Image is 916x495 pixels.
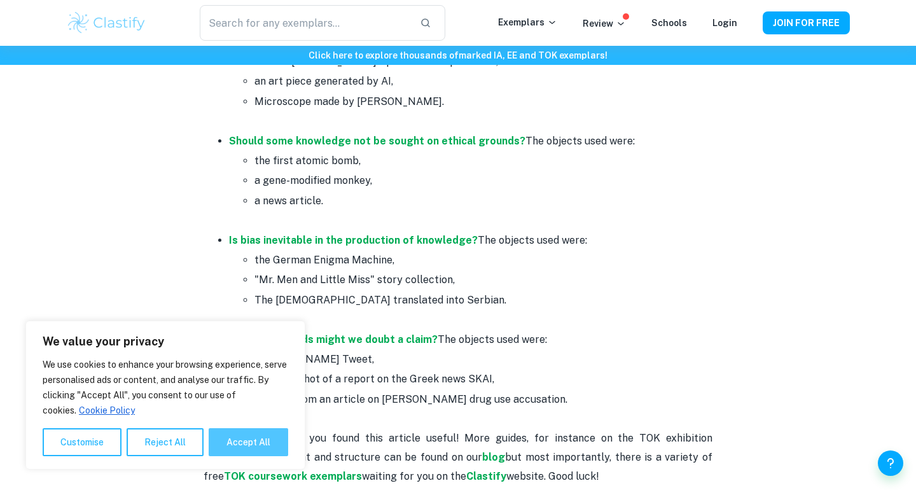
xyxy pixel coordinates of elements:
[3,48,913,62] h6: Click here to explore thousands of marked IA, EE and TOK exemplars !
[43,357,288,418] p: We use cookies to enhance your browsing experience, serve personalised ads or content, and analys...
[254,390,712,409] p: a photo from an article on [PERSON_NAME] drug use accusation.
[209,428,288,456] button: Accept All
[254,350,712,369] p: [PERSON_NAME] Tweet,
[651,18,687,28] a: Schools
[200,5,410,41] input: Search for any exemplars...
[254,92,712,111] p: Microscope made by [PERSON_NAME].
[66,10,147,36] img: Clastify logo
[25,321,305,470] div: We value your privacy
[254,270,712,289] p: "Mr. Men and Little Miss" story collection,
[127,428,204,456] button: Reject All
[229,231,712,250] p: The objects used were:
[43,428,121,456] button: Customise
[254,171,712,190] p: a gene-modified monkey,
[466,470,506,482] a: Clastify
[204,409,712,487] p: We are hoping that you found this article useful! More guides, for instance on the TOK exhibition...
[254,72,712,91] p: an art piece generated by AI,
[229,132,712,151] p: The objects used were:
[482,451,505,463] a: blog
[712,18,737,28] a: Login
[878,450,903,476] button: Help and Feedback
[254,151,712,171] p: the first atomic bomb,
[78,405,135,416] a: Cookie Policy
[254,192,712,211] p: a news article.
[583,17,626,31] p: Review
[224,470,362,482] a: TOK coursework exemplars
[229,135,525,147] a: Should some knowledge not be sought on ethical grounds?
[254,291,712,310] p: The [DEMOGRAPHIC_DATA] translated into Serbian.
[498,15,557,29] p: Exemplars
[763,11,850,34] button: JOIN FOR FREE
[229,234,478,246] a: Is bias inevitable in the production of knowledge?
[229,333,438,345] a: On what grounds might we doubt a claim?
[254,370,712,389] p: a screen-shot of a report on the Greek news SKAI,
[254,251,712,270] p: the German Enigma Machine,
[229,330,712,349] p: The objects used were:
[43,334,288,349] p: We value your privacy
